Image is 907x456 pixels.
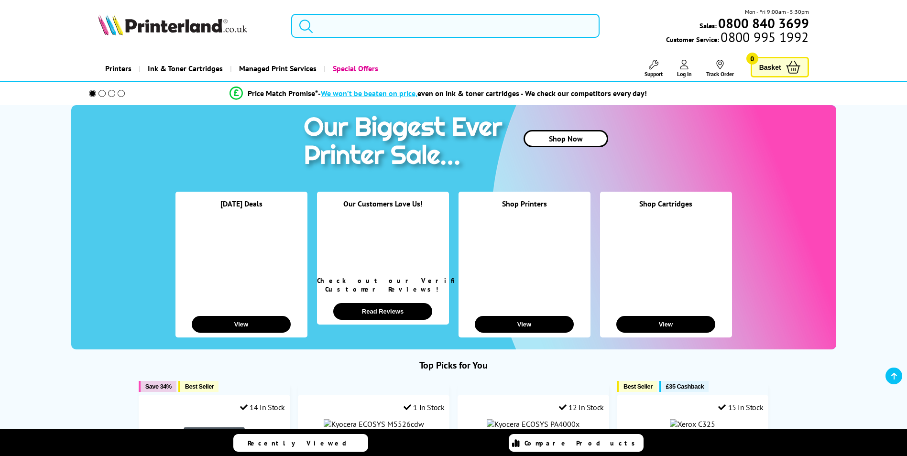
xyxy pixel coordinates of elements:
a: Special Offers [324,56,385,81]
div: 12 In Stock [559,402,604,412]
img: Kyocera ECOSYS M5526cdw [324,419,424,429]
span: Log In [677,70,692,77]
span: 0800 995 1992 [719,33,809,42]
a: Ink & Toner Cartridges [139,56,230,81]
button: Best Seller [178,381,219,392]
a: Compare Products [509,434,644,452]
a: Shop Now [524,130,608,147]
span: We won’t be beaten on price, [321,88,417,98]
a: Support [645,60,663,77]
div: Check out our Verified Customer Reviews! [317,276,449,293]
span: Best Seller [623,383,653,390]
button: View [616,316,715,333]
a: Printers [98,56,139,81]
div: 14 In Stock [240,402,285,412]
span: Save 34% [145,383,172,390]
span: Compare Products [525,439,640,447]
a: Basket 0 [751,57,809,77]
div: Our Customers Love Us! [317,199,449,220]
button: View [475,316,574,333]
img: Kyocera ECOSYS PA4000x [487,419,579,429]
div: - even on ink & toner cartridges - We check our competitors every day! [318,88,647,98]
span: Best Seller [185,383,214,390]
a: Printerland Logo [98,14,279,37]
div: Shop Cartridges [600,199,732,220]
div: [DATE] Deals [175,199,307,220]
div: 15 In Stock [718,402,763,412]
a: 0800 840 3699 [717,19,809,28]
span: Recently Viewed [248,439,356,447]
li: modal_Promise [76,85,801,102]
span: Price Match Promise* [248,88,318,98]
span: Sales: [699,21,717,30]
b: 0800 840 3699 [718,14,809,32]
span: Basket [759,61,781,74]
div: Shop Printers [459,199,590,220]
button: Best Seller [617,381,657,392]
span: £35 Cashback [666,383,704,390]
span: Mon - Fri 9:00am - 5:30pm [745,7,809,16]
div: 1 In Stock [404,402,445,412]
img: Printerland Logo [98,14,247,35]
span: 0 [746,53,758,65]
img: printer sale [299,105,512,180]
a: Track Order [706,60,734,77]
a: Log In [677,60,692,77]
a: Recently Viewed [233,434,368,452]
span: Ink & Toner Cartridges [148,56,223,81]
button: View [192,316,291,333]
button: Save 34% [139,381,176,392]
button: £35 Cashback [659,381,709,392]
a: Managed Print Services [230,56,324,81]
img: Xerox C325 [670,419,715,429]
span: Customer Service: [666,33,809,44]
button: Read Reviews [333,303,432,320]
span: Support [645,70,663,77]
